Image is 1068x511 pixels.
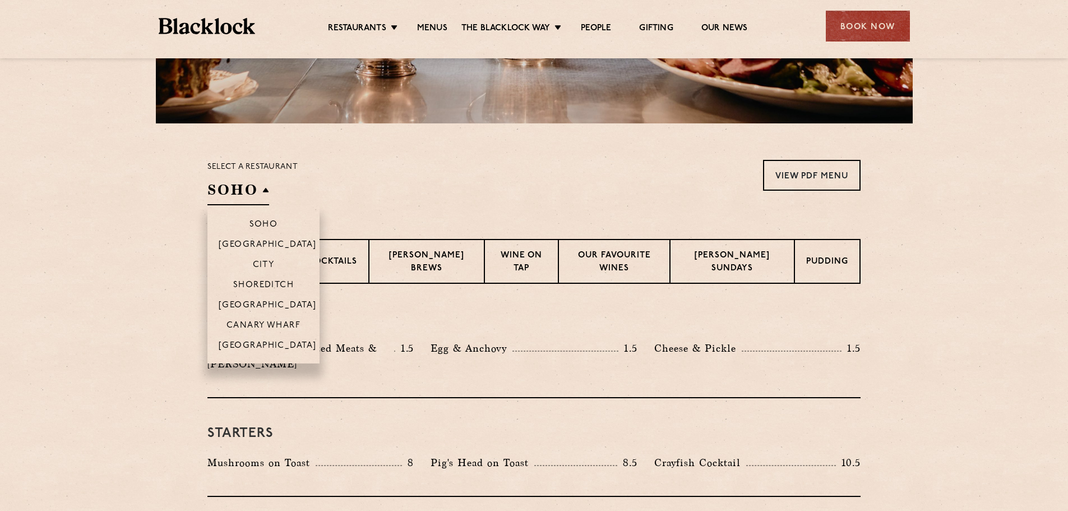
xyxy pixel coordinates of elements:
p: [PERSON_NAME] Sundays [682,250,783,276]
p: 10.5 [836,455,861,470]
img: BL_Textured_Logo-footer-cropped.svg [159,18,256,34]
p: 1.5 [618,341,637,356]
p: [PERSON_NAME] Brews [381,250,473,276]
p: Egg & Anchovy [431,340,512,356]
p: 8 [402,455,414,470]
p: 1.5 [395,341,414,356]
p: Mushrooms on Toast [207,455,316,471]
h2: SOHO [207,180,269,205]
p: Shoreditch [233,280,294,292]
p: Select a restaurant [207,160,298,174]
p: Pig's Head on Toast [431,455,534,471]
p: [GEOGRAPHIC_DATA] [219,301,317,312]
h3: Starters [207,426,861,441]
p: 8.5 [617,455,637,470]
div: Book Now [826,11,910,42]
p: Cheese & Pickle [654,340,742,356]
p: Canary Wharf [226,321,300,332]
p: Our favourite wines [570,250,659,276]
a: Gifting [639,23,673,35]
a: Our News [701,23,748,35]
a: People [581,23,611,35]
p: Cocktails [307,256,357,270]
p: Soho [249,220,278,231]
a: View PDF Menu [763,160,861,191]
p: [GEOGRAPHIC_DATA] [219,341,317,352]
a: Menus [417,23,447,35]
h3: Pre Chop Bites [207,312,861,326]
p: 1.5 [842,341,861,356]
p: Pudding [806,256,848,270]
p: [GEOGRAPHIC_DATA] [219,240,317,251]
p: Crayfish Cocktail [654,455,746,471]
p: Wine on Tap [496,250,546,276]
a: Restaurants [328,23,386,35]
p: City [253,260,275,271]
a: The Blacklock Way [461,23,550,35]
